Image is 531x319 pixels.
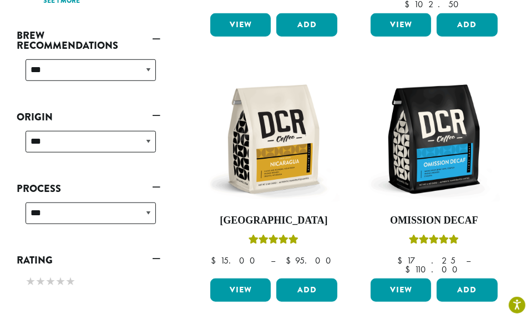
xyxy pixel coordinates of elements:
a: [GEOGRAPHIC_DATA]Rated 5.00 out of 5 [208,73,340,275]
span: ★ [26,274,36,290]
a: View [371,279,431,302]
span: ★ [36,274,45,290]
span: – [466,255,471,266]
a: Origin [17,108,160,126]
a: Process [17,179,160,198]
a: View [210,13,271,37]
span: $ [405,264,414,275]
div: Rated 5.00 out of 5 [249,233,299,250]
a: View [371,13,431,37]
span: – [271,255,275,266]
button: Add [276,13,337,37]
span: ★ [55,274,65,290]
span: ★ [65,274,75,290]
a: View [210,279,271,302]
div: Origin [17,126,160,166]
button: Add [437,13,497,37]
div: Rating [17,270,160,295]
div: Brew Recommendations [17,55,160,94]
div: Rated 4.33 out of 5 [409,233,459,250]
span: $ [286,255,295,266]
span: $ [211,255,220,266]
bdi: 95.00 [286,255,336,266]
span: ★ [45,274,55,290]
div: Process [17,198,160,237]
a: Brew Recommendations [17,26,160,55]
a: Omission DecafRated 4.33 out of 5 [368,73,500,275]
bdi: 15.00 [211,255,260,266]
button: Add [437,279,497,302]
bdi: 110.00 [405,264,463,275]
button: Add [276,279,337,302]
h4: Omission Decaf [368,215,500,227]
bdi: 17.25 [397,255,456,266]
span: $ [397,255,407,266]
img: DCR-12oz-Omission-Decaf-scaled.png [368,73,500,206]
a: Rating [17,251,160,270]
img: DCR-12oz-Nicaragua-Stock-scaled.png [208,73,340,206]
h4: [GEOGRAPHIC_DATA] [208,215,340,227]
